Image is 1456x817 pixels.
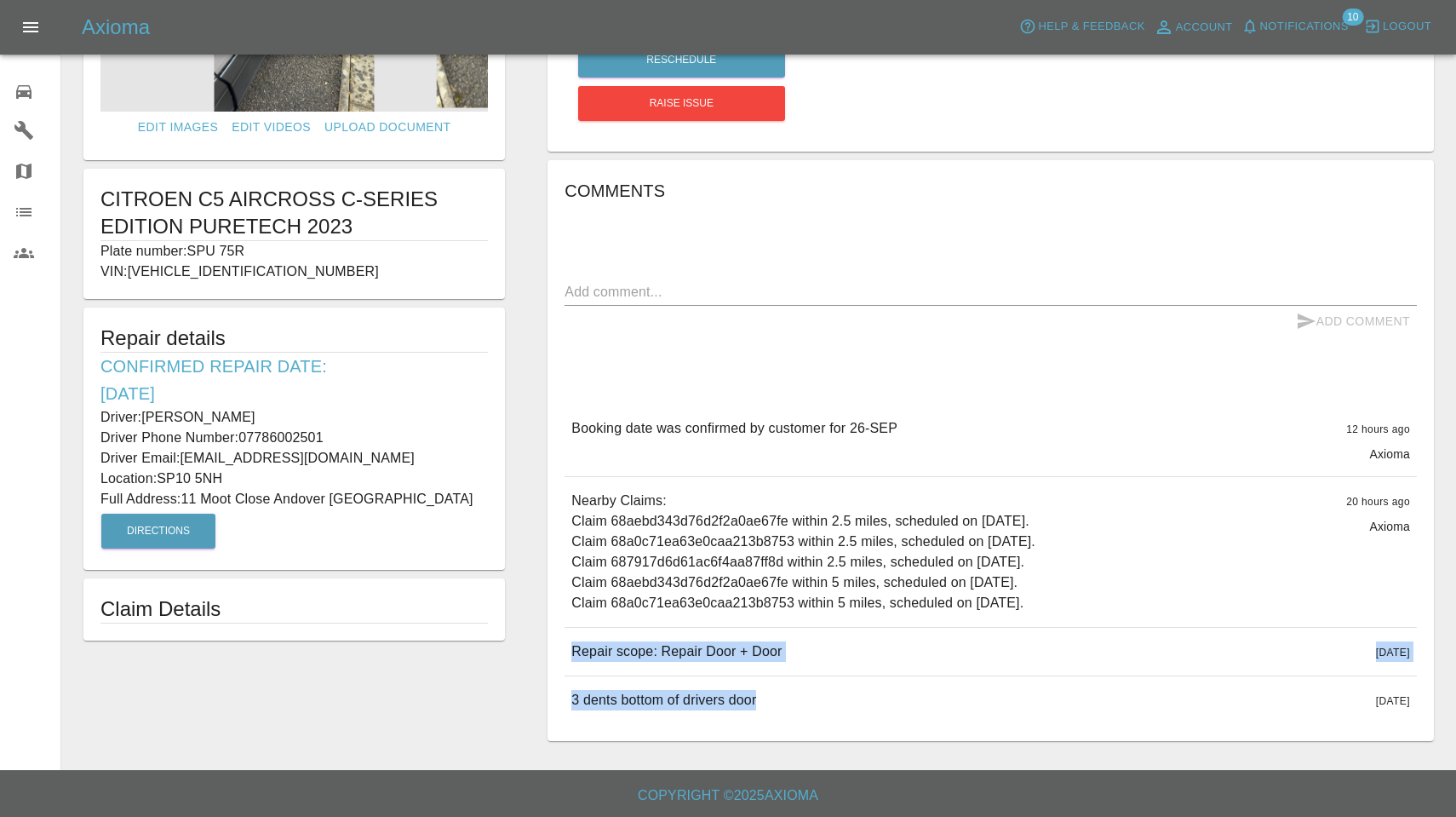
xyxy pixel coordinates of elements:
a: Edit Videos [225,112,318,143]
p: Plate number: SPU 75R [100,241,488,262]
p: VIN: [VEHICLE_IDENTIFICATION_NUMBER] [100,262,488,282]
span: 10 [1342,9,1363,26]
button: Notifications [1237,14,1353,40]
h5: Axioma [82,14,150,41]
span: Logout [1383,17,1431,37]
a: Upload Document [318,112,457,143]
p: Location: SP10 5NH [100,469,488,489]
p: Repair scope: Repair Door + Door [571,642,782,662]
span: 12 hours ago [1346,423,1410,435]
a: Account [1149,14,1237,41]
p: Axioma [1369,518,1410,535]
button: Directions [101,514,215,549]
button: Reschedule [578,43,785,78]
p: 3 dents bottom of drivers door [571,690,756,711]
h5: Repair details [100,325,488,352]
span: Notifications [1260,17,1349,37]
p: Driver Email: [EMAIL_ADDRESS][DOMAIN_NAME] [100,448,488,469]
span: [DATE] [1376,647,1410,659]
h1: CITROEN C5 AIRCROSS C-SERIES EDITION PURETECH 2023 [100,186,488,240]
h6: Copyright © 2025 Axioma [14,784,1442,808]
span: Help & Feedback [1038,17,1144,37]
p: Full Address: 11 Moot Close Andover [GEOGRAPHIC_DATA] [100,489,488,509]
button: Help & Feedback [1015,14,1149,40]
a: Edit Images [131,112,225,143]
p: Axioma [1369,446,1410,463]
h6: Confirmed Repair Date: [DATE] [100,353,488,407]
p: Driver: [PERSON_NAME] [100,407,488,428]
p: Nearby Claims: Claim 68aebd343d76d2f2a0ae67fe within 2.5 miles, scheduled on [DATE]. Claim 68a0c7... [571,491,1035,613]
span: Account [1176,18,1233,37]
span: [DATE] [1376,695,1410,707]
p: Driver Phone Number: 07786002501 [100,428,488,448]
span: 20 hours ago [1346,496,1410,508]
button: Raise issue [578,86,785,121]
h1: Claim Details [100,595,488,623]
h6: Comments [565,177,1417,204]
p: Booking date was confirmed by customer for 26-SEP [571,418,897,439]
button: Open drawer [10,7,51,48]
button: Logout [1360,14,1436,40]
